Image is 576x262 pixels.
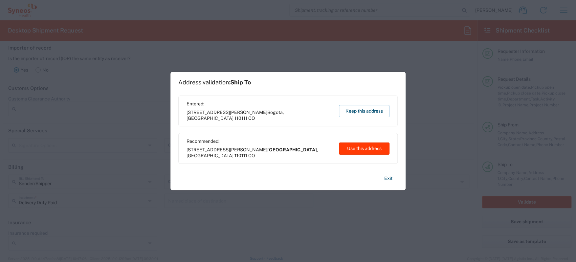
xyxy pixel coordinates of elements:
span: Bogota [267,110,283,115]
span: [STREET_ADDRESS][PERSON_NAME] , [187,109,333,121]
span: [STREET_ADDRESS][PERSON_NAME] , [187,147,333,159]
span: Ship To [230,79,251,86]
button: Use this address [339,142,389,155]
h1: Address validation: [178,79,251,86]
span: Entered: [187,101,333,107]
span: 110111 [234,153,247,158]
span: CO [248,116,255,121]
span: CO [248,153,255,158]
span: [GEOGRAPHIC_DATA] [187,153,233,158]
button: Keep this address [339,105,389,117]
span: [GEOGRAPHIC_DATA] [267,147,317,152]
span: Recommended: [187,138,333,144]
span: [GEOGRAPHIC_DATA] [187,116,233,121]
button: Exit [379,173,398,184]
span: 110111 [234,116,247,121]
